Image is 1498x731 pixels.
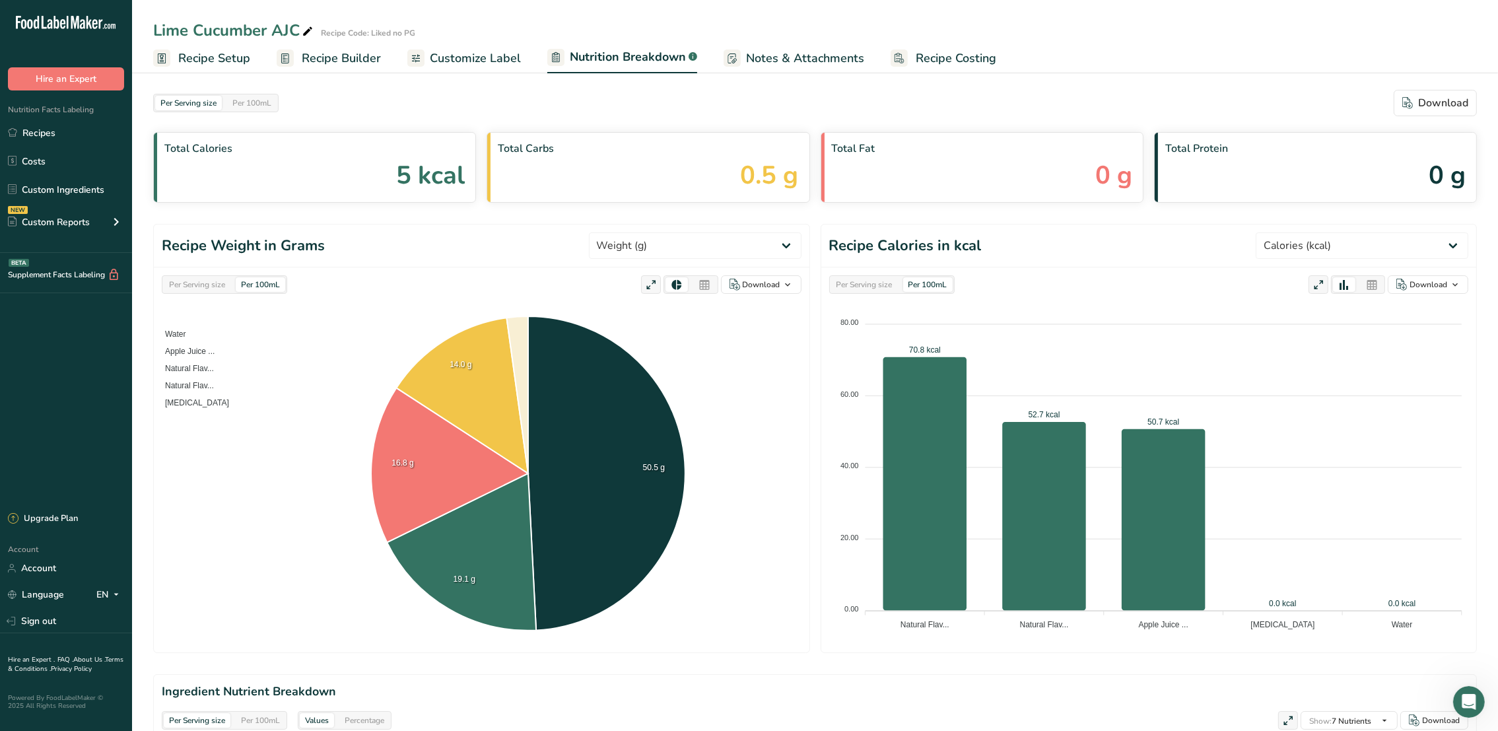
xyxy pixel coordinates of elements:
[8,655,123,674] a: Terms & Conditions .
[162,683,1468,701] h2: Ingredient Nutrient Breakdown
[396,157,465,194] span: 5 kcal
[153,18,316,42] div: Lime Cucumber AJC
[1394,90,1477,116] button: Download
[840,318,858,326] tspan: 80.00
[277,44,381,73] a: Recipe Builder
[498,141,798,157] span: Total Carbs
[227,96,277,110] div: Per 100mL
[153,44,250,73] a: Recipe Setup
[96,587,124,603] div: EN
[1388,275,1468,294] button: Download
[721,275,801,294] button: Download
[1250,620,1314,629] tspan: [MEDICAL_DATA]
[831,277,898,292] div: Per Serving size
[840,390,858,398] tspan: 60.00
[900,620,949,629] tspan: Natural Flav...
[570,48,686,66] span: Nutrition Breakdown
[8,655,55,664] a: Hire an Expert .
[155,381,214,390] span: Natural Flav...
[844,605,858,613] tspan: 0.00
[8,583,64,606] a: Language
[829,235,982,257] h1: Recipe Calories in kcal
[162,235,325,257] h1: Recipe Weight in Grams
[1138,620,1188,629] tspan: Apple Juice ...
[300,713,334,728] div: Values
[8,215,90,229] div: Custom Reports
[155,398,229,407] span: [MEDICAL_DATA]
[164,277,230,292] div: Per Serving size
[155,96,222,110] div: Per Serving size
[8,512,78,526] div: Upgrade Plan
[1095,157,1132,194] span: 0 g
[903,277,953,292] div: Per 100mL
[178,50,250,67] span: Recipe Setup
[547,42,697,74] a: Nutrition Breakdown
[302,50,381,67] span: Recipe Builder
[430,50,521,67] span: Customize Label
[236,713,285,728] div: Per 100mL
[1410,279,1447,291] div: Download
[1165,141,1466,157] span: Total Protein
[155,347,215,356] span: Apple Juice ...
[9,259,29,267] div: BETA
[1429,157,1466,194] span: 0 g
[1453,686,1485,718] iframe: Intercom live chat
[916,50,996,67] span: Recipe Costing
[321,27,415,39] div: Recipe Code: Liked no PG
[840,462,858,470] tspan: 40.00
[743,279,780,291] div: Download
[891,44,996,73] a: Recipe Costing
[339,713,390,728] div: Percentage
[746,50,864,67] span: Notes & Attachments
[155,330,186,339] span: Water
[840,534,858,541] tspan: 20.00
[1400,711,1468,730] button: Download
[724,44,864,73] a: Notes & Attachments
[1391,620,1412,629] tspan: Water
[8,67,124,90] button: Hire an Expert
[407,44,521,73] a: Customize Label
[73,655,105,664] a: About Us .
[1309,716,1332,726] span: Show:
[8,694,124,710] div: Powered By FoodLabelMaker © 2025 All Rights Reserved
[1301,711,1398,730] button: Show:7 Nutrients
[1019,620,1068,629] tspan: Natural Flav...
[741,157,799,194] span: 0.5 g
[164,713,230,728] div: Per Serving size
[1309,716,1371,726] span: 7 Nutrients
[1402,95,1468,111] div: Download
[832,141,1132,157] span: Total Fat
[57,655,73,664] a: FAQ .
[236,277,285,292] div: Per 100mL
[8,206,28,214] div: NEW
[155,364,214,373] span: Natural Flav...
[164,141,465,157] span: Total Calories
[1422,714,1460,726] div: Download
[51,664,92,674] a: Privacy Policy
